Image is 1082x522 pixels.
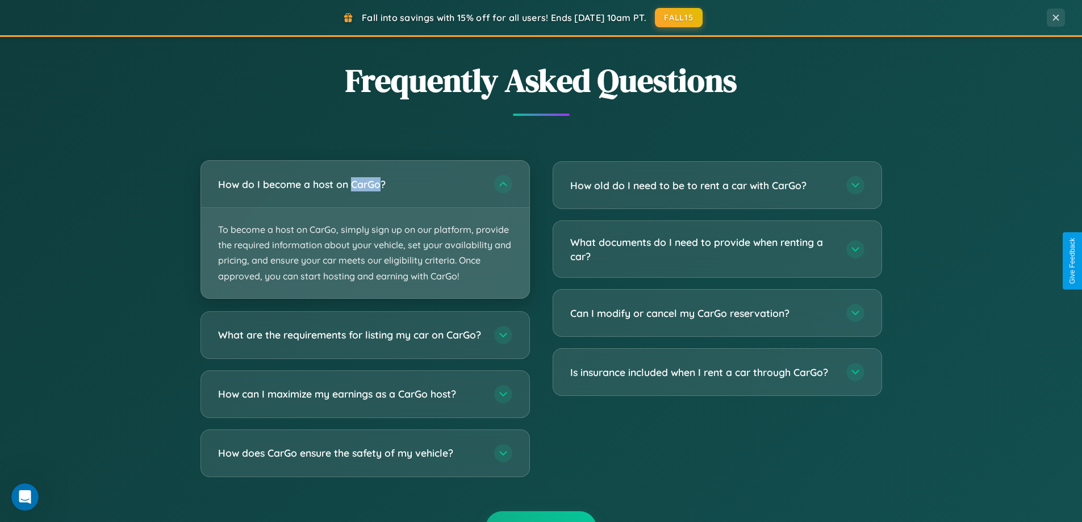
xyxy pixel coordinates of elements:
[218,387,483,401] h3: How can I maximize my earnings as a CarGo host?
[570,306,835,320] h3: Can I modify or cancel my CarGo reservation?
[200,59,882,102] h2: Frequently Asked Questions
[570,235,835,263] h3: What documents do I need to provide when renting a car?
[218,177,483,191] h3: How do I become a host on CarGo?
[11,483,39,511] iframe: Intercom live chat
[570,365,835,379] h3: Is insurance included when I rent a car through CarGo?
[570,178,835,193] h3: How old do I need to be to rent a car with CarGo?
[362,12,646,23] span: Fall into savings with 15% off for all users! Ends [DATE] 10am PT.
[201,208,529,298] p: To become a host on CarGo, simply sign up on our platform, provide the required information about...
[218,328,483,342] h3: What are the requirements for listing my car on CarGo?
[1068,238,1076,284] div: Give Feedback
[218,446,483,460] h3: How does CarGo ensure the safety of my vehicle?
[655,8,703,27] button: FALL15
